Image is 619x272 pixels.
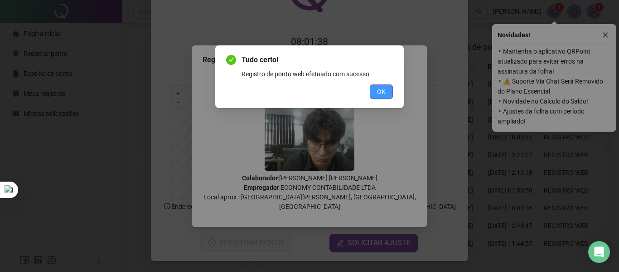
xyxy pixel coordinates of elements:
span: OK [377,87,386,97]
div: Open Intercom Messenger [588,241,610,263]
div: Registro de ponto web efetuado com sucesso. [242,69,393,79]
span: check-circle [226,55,236,65]
span: Tudo certo! [242,54,393,65]
button: OK [370,84,393,99]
